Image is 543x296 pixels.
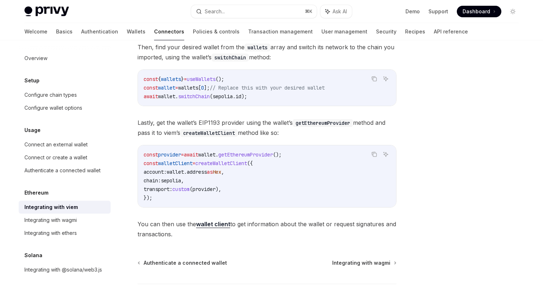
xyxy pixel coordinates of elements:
[24,126,41,135] h5: Usage
[181,177,184,184] span: ,
[212,54,249,62] code: switchChain
[19,138,111,151] a: Connect an external wallet
[158,93,175,100] span: wallet
[175,85,178,91] span: =
[24,265,102,274] div: Integrating with @solana/web3.js
[19,263,111,276] a: Integrating with @solana/web3.js
[158,85,175,91] span: wallet
[405,23,425,40] a: Recipes
[24,166,101,175] div: Authenticate a connected wallet
[273,151,282,158] span: ();
[210,93,213,100] span: (
[144,177,161,184] span: chain:
[245,44,270,51] code: wallets
[24,104,82,112] div: Configure wallet options
[19,52,111,65] a: Overview
[213,169,221,175] span: Hex
[370,74,379,83] button: Copy the contents from the code block
[405,8,420,15] a: Demo
[198,151,215,158] span: wallet
[172,186,190,192] span: custom
[507,6,519,17] button: Toggle dark mode
[215,151,218,158] span: .
[293,119,353,127] code: getEthereumProvider
[19,88,111,101] a: Configure chain types
[158,151,181,158] span: provider
[241,93,247,100] span: );
[144,151,158,158] span: const
[236,93,241,100] span: id
[248,23,313,40] a: Transaction management
[180,129,238,137] code: createWalletClient
[138,42,396,62] span: Then, find your desired wallet from the array and switch its network to the chain you imported, u...
[24,153,87,162] div: Connect or create a wallet
[233,93,236,100] span: .
[181,151,184,158] span: =
[381,74,390,83] button: Ask AI
[127,23,145,40] a: Wallets
[24,188,48,197] h5: Ethereum
[195,160,247,167] span: createWalletClient
[24,91,77,99] div: Configure chain types
[24,76,40,85] h5: Setup
[201,85,204,91] span: 0
[138,259,227,267] a: Authenticate a connected wallet
[205,7,225,16] div: Search...
[213,93,233,100] span: sepolia
[144,160,158,167] span: const
[190,186,192,192] span: (
[204,85,210,91] span: ];
[19,101,111,114] a: Configure wallet options
[24,6,69,17] img: light logo
[19,151,111,164] a: Connect or create a wallet
[332,259,396,267] a: Integrating with wagmi
[320,5,352,18] button: Ask AI
[24,54,47,63] div: Overview
[167,169,184,175] span: wallet
[376,23,396,40] a: Security
[207,169,213,175] span: as
[370,150,379,159] button: Copy the contents from the code block
[196,220,230,228] a: wallet client
[184,169,187,175] span: .
[191,5,317,18] button: Search...⌘K
[161,177,181,184] span: sepolia
[19,201,111,214] a: Integrating with viem
[24,140,88,149] div: Connect an external wallet
[158,160,192,167] span: walletClient
[210,85,325,91] span: // Replace this with your desired wallet
[144,259,227,267] span: Authenticate a connected wallet
[321,23,367,40] a: User management
[192,186,215,192] span: provider
[196,220,230,228] strong: wallet client
[381,150,390,159] button: Ask AI
[144,195,152,201] span: });
[24,23,47,40] a: Welcome
[144,186,172,192] span: transport:
[192,160,195,167] span: =
[187,169,207,175] span: address
[193,23,240,40] a: Policies & controls
[154,23,184,40] a: Connectors
[19,227,111,240] a: Integrating with ethers
[175,93,178,100] span: .
[144,93,158,100] span: await
[138,118,396,138] span: Lastly, get the wallet’s EIP1193 provider using the wallet’s method and pass it to viem’s method ...
[457,6,501,17] a: Dashboard
[178,93,210,100] span: switchChain
[24,229,77,237] div: Integrating with ethers
[19,164,111,177] a: Authenticate a connected wallet
[215,76,224,82] span: ();
[178,85,198,91] span: wallets
[332,259,390,267] span: Integrating with wagmi
[138,219,396,239] span: You can then use the to get information about the wallet or request signatures and transactions.
[434,23,468,40] a: API reference
[333,8,347,15] span: Ask AI
[463,8,490,15] span: Dashboard
[184,151,198,158] span: await
[215,186,221,192] span: ),
[81,23,118,40] a: Authentication
[198,85,201,91] span: [
[19,214,111,227] a: Integrating with wagmi
[24,251,42,260] h5: Solana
